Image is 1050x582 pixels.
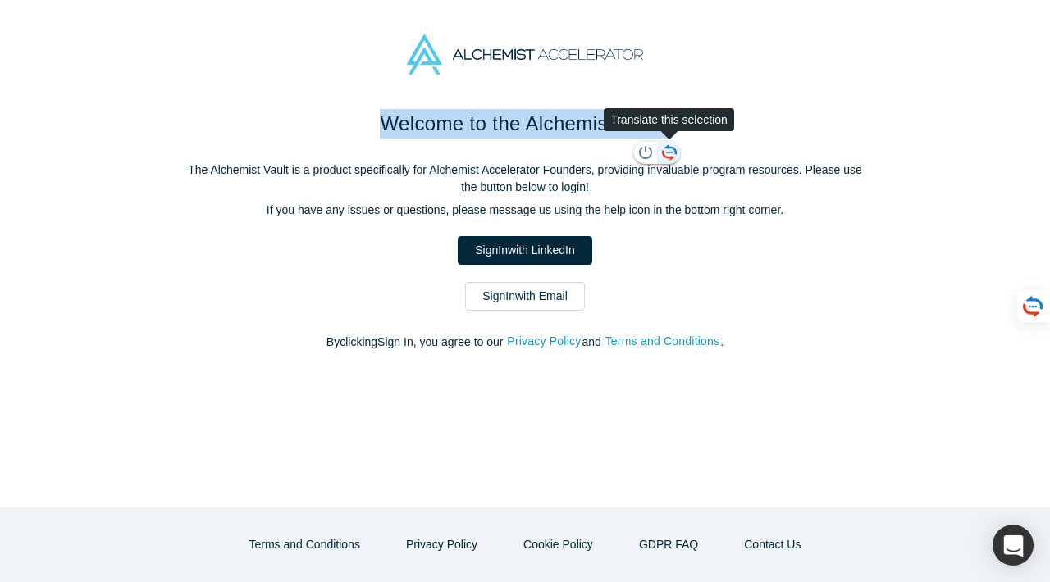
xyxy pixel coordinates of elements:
h1: Welcome to the Alchemist Vault! [180,109,870,139]
button: Terms and Conditions [605,332,721,351]
button: Contact Us [727,530,818,559]
button: Privacy Policy [389,530,495,559]
a: GDPR FAQ [622,530,715,559]
p: The Alchemist Vault is a product specifically for Alchemist Accelerator Founders, providing inval... [180,161,870,196]
p: By clicking Sign In , you agree to our and . [180,334,870,351]
button: Cookie Policy [506,530,610,559]
p: If you have any issues or questions, please message us using the help icon in the bottom right co... [180,202,870,219]
a: SignInwith LinkedIn [458,236,591,265]
button: Terms and Conditions [232,530,377,559]
button: Privacy Policy [506,332,582,351]
a: SignInwith Email [465,282,585,311]
img: Alchemist Accelerator Logo [407,34,643,75]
